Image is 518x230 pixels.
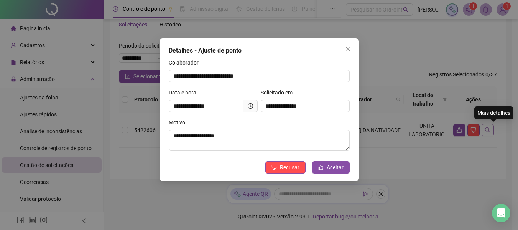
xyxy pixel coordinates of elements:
label: Motivo [169,118,190,127]
label: Data e hora [169,88,201,97]
span: clock-circle [248,103,253,109]
span: Aceitar [327,163,344,172]
button: Recusar [265,161,306,174]
label: Colaborador [169,58,204,67]
button: Close [342,43,354,55]
span: like [318,165,324,170]
div: Detalhes - Ajuste de ponto [169,46,350,55]
span: close [345,46,351,52]
div: Open Intercom Messenger [492,204,510,222]
span: Recusar [280,163,299,172]
span: dislike [271,165,277,170]
button: Aceitar [312,161,350,174]
label: Solicitado em [261,88,298,97]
